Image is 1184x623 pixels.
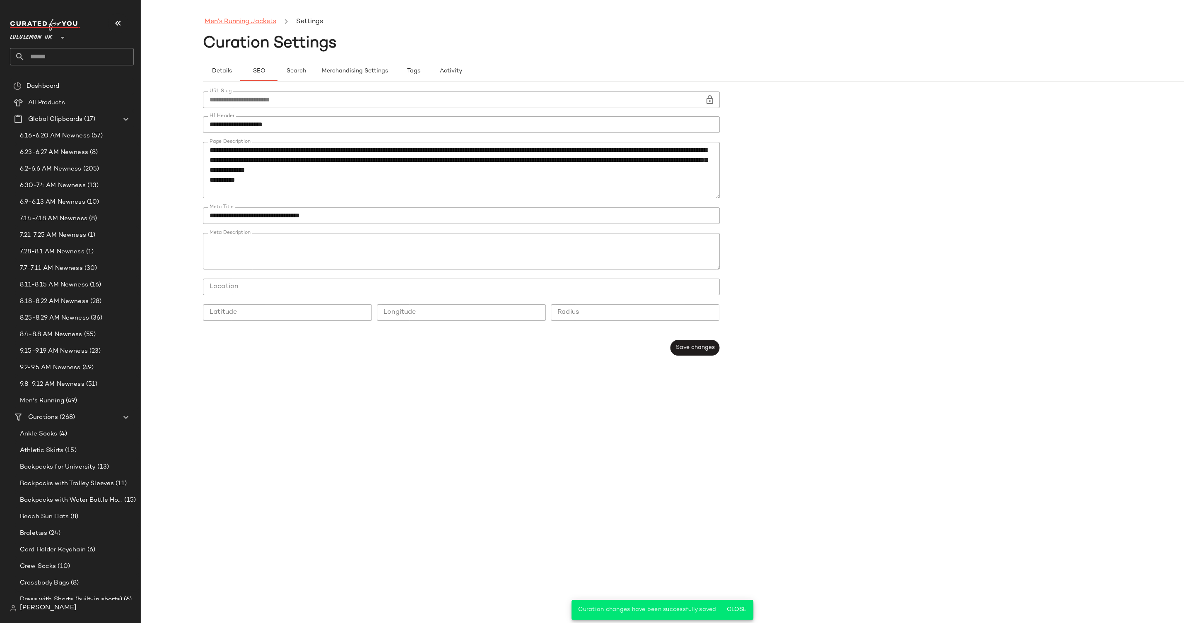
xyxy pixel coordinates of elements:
span: 6.2-6.6 AM Newness [20,164,82,174]
span: (23) [88,346,101,356]
span: 8.11-8.15 AM Newness [20,280,88,290]
span: Crossbody Bags [20,578,69,588]
span: (13) [86,181,99,190]
span: Merchandising Settings [321,68,388,75]
span: (1) [86,231,95,240]
span: Card Holder Keychain [20,545,86,555]
span: (17) [82,115,95,124]
span: (8) [69,578,79,588]
span: 8.18-8.22 AM Newness [20,297,89,306]
button: Save changes [670,340,719,356]
span: (6) [122,595,132,604]
span: 9.15-9.19 AM Newness [20,346,88,356]
span: 6.9-6.13 AM Newness [20,197,85,207]
span: Backpacks with Water Bottle Holder [20,496,123,505]
span: SEO [252,68,265,75]
span: (15) [123,496,136,505]
span: (28) [89,297,102,306]
span: (57) [90,131,103,141]
span: (268) [58,413,75,422]
span: (1) [84,247,94,257]
span: Beach Sun Hats [20,512,69,522]
span: (10) [56,562,70,571]
span: (36) [89,313,103,323]
span: (8) [87,214,97,224]
span: (205) [82,164,99,174]
span: (6) [86,545,95,555]
span: (4) [58,429,67,439]
span: 9.2-9.5 AM Newness [20,363,81,373]
span: Men's Running [20,396,64,406]
span: Save changes [675,344,714,351]
span: Curation changes have been successfully saved [578,606,716,613]
span: 8.25-8.29 AM Newness [20,313,89,323]
span: 6.16-6.20 AM Newness [20,131,90,141]
li: Settings [294,17,325,27]
span: (10) [85,197,99,207]
span: (30) [83,264,97,273]
span: (8) [88,148,98,157]
span: (49) [81,363,94,373]
span: (16) [88,280,101,290]
button: Close [723,602,750,617]
span: Crew Socks [20,562,56,571]
span: Bralettes [20,529,47,538]
span: (49) [64,396,77,406]
span: Backpacks for University [20,462,96,472]
span: [PERSON_NAME] [20,603,77,613]
span: Ankle Socks [20,429,58,439]
span: (24) [47,529,60,538]
span: 8.4-8.8 AM Newness [20,330,82,339]
span: Athletic Skirts [20,446,63,455]
span: 6.23-6.27 AM Newness [20,148,88,157]
span: Tags [407,68,420,75]
span: 9.8-9.12 AM Newness [20,380,84,389]
span: (8) [69,512,78,522]
span: Activity [439,68,462,75]
img: cfy_white_logo.C9jOOHJF.svg [10,19,80,31]
span: (51) [84,380,98,389]
span: Lululemon UK [10,28,53,43]
span: 7.14-7.18 AM Newness [20,214,87,224]
span: Search [286,68,306,75]
a: Men's Running Jackets [205,17,276,27]
img: svg%3e [13,82,22,90]
span: Backpacks with Trolley Sleeves [20,479,114,488]
span: 7.28-8.1 AM Newness [20,247,84,257]
span: (11) [114,479,127,488]
span: (15) [63,446,77,455]
span: 7.7-7.11 AM Newness [20,264,83,273]
span: All Products [28,98,65,108]
span: (55) [82,330,96,339]
span: Details [211,68,231,75]
span: Curation Settings [203,35,337,52]
span: 6.30-7.4 AM Newness [20,181,86,190]
span: (13) [96,462,109,472]
img: svg%3e [10,605,17,611]
span: Dashboard [27,82,59,91]
span: 7.21-7.25 AM Newness [20,231,86,240]
span: Curations [28,413,58,422]
span: Global Clipboards [28,115,82,124]
span: Dress with Shorts (built-in shorts) [20,595,122,604]
span: Close [726,606,747,613]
